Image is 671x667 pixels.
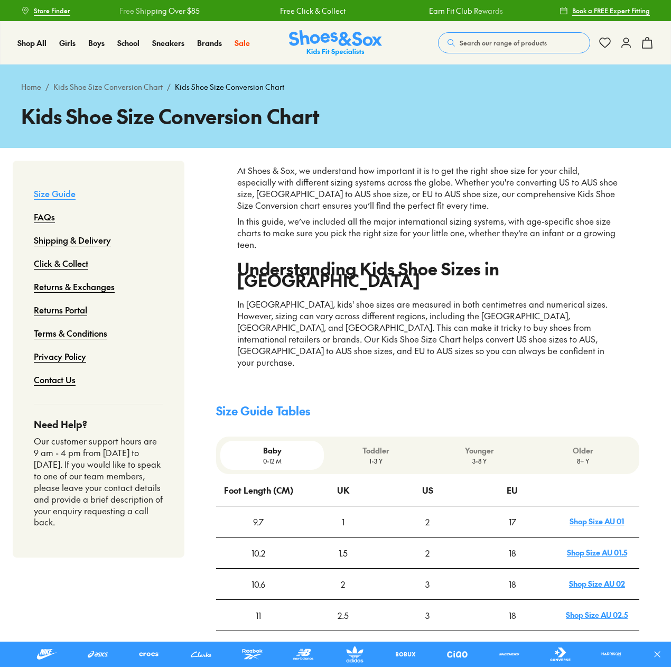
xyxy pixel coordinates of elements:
p: 8+ Y [536,456,631,466]
a: Click & Collect [34,252,88,275]
span: Boys [88,38,105,48]
a: Kids Shoe Size Conversion Chart [53,81,163,92]
div: 3 [386,600,469,630]
h1: Kids Shoe Size Conversion Chart [21,101,650,131]
div: 4 [386,632,469,661]
h2: Understanding Kids Shoe Sizes in [GEOGRAPHIC_DATA] [237,263,618,286]
div: 1 [301,507,385,536]
a: Returns Portal [34,298,87,321]
a: Shoes & Sox [289,30,382,56]
span: Kids Shoe Size Conversion Chart [175,81,284,92]
a: Shop All [17,38,46,49]
a: Shop Size AU 01 [570,516,624,526]
div: 2 [301,569,385,599]
a: Store Finder [21,1,70,20]
a: Earn Fit Club Rewards [429,5,503,16]
p: 1-3 Y [328,456,423,466]
div: UK [337,475,349,505]
span: Book a FREE Expert Fitting [572,6,650,15]
h4: Size Guide Tables [216,402,639,420]
p: In [GEOGRAPHIC_DATA], kids' shoe sizes are measured in both centimetres and numerical sizes. Howe... [237,299,618,368]
a: FAQs [34,205,55,228]
p: Younger [432,445,527,456]
span: School [117,38,139,48]
a: Shop Size AU 02.5 [566,609,628,620]
span: Shop All [17,38,46,48]
div: 10.2 [217,538,300,568]
a: Free Click & Collect [280,5,346,16]
a: Free Shipping Over $85 [119,5,200,16]
span: Sale [235,38,250,48]
a: Brands [197,38,222,49]
a: Book a FREE Expert Fitting [560,1,650,20]
a: School [117,38,139,49]
a: Shop Size AU 01.5 [567,547,627,558]
div: 11 [217,600,300,630]
a: Sneakers [152,38,184,49]
a: Contact Us [34,368,76,391]
div: 2.5 [301,600,385,630]
a: Boys [88,38,105,49]
a: Shop Size AU 02 [569,578,625,589]
p: Our customer support hours are 9 am - 4 pm from [DATE] to [DATE]. If you would like to speak to o... [34,436,163,528]
p: Toddler [328,445,423,456]
div: 3 [301,632,385,661]
span: Store Finder [34,6,70,15]
img: SNS_Logo_Responsive.svg [289,30,382,56]
button: Search our range of products [438,32,590,53]
a: Girls [59,38,76,49]
div: 2 [386,507,469,536]
p: 0-12 M [225,456,320,466]
a: Shop Size AU 03 [569,641,625,651]
span: Search our range of products [460,38,547,48]
div: 19 [471,632,554,661]
h4: Need Help? [34,417,163,431]
p: Baby [225,445,320,456]
div: Foot Length (CM) [224,475,293,505]
div: 9.7 [217,507,300,536]
div: 18 [471,600,554,630]
div: 18 [471,538,554,568]
div: 18 [471,569,554,599]
div: EU [507,475,518,505]
p: Older [536,445,631,456]
a: Privacy Policy [34,345,86,368]
span: Girls [59,38,76,48]
div: US [422,475,433,505]
p: 3-8 Y [432,456,527,466]
div: 11.4 [217,632,300,661]
a: Sale [235,38,250,49]
span: Brands [197,38,222,48]
a: Terms & Conditions [34,321,107,345]
div: 10.6 [217,569,300,599]
div: 3 [386,569,469,599]
p: At Shoes & Sox, we understand how important it is to get the right shoe size for your child, espe... [237,165,618,211]
div: 2 [386,538,469,568]
span: Sneakers [152,38,184,48]
div: 1.5 [301,538,385,568]
a: Home [21,81,41,92]
a: Size Guide [34,182,76,205]
a: Returns & Exchanges [34,275,115,298]
p: In this guide, we’ve included all the major international sizing systems, with age-specific shoe ... [237,216,618,251]
div: / / [21,81,650,92]
div: 17 [471,507,554,536]
a: Shipping & Delivery [34,228,111,252]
